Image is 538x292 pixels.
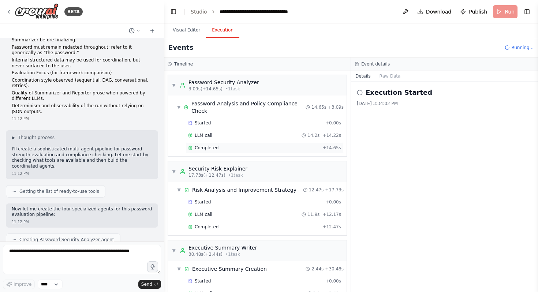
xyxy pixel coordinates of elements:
div: [DATE] 3:34:02 PM [357,101,532,106]
span: Creating Password Security Analyzer agent [19,237,114,243]
span: + 0.00s [325,120,341,126]
h3: Event details [361,61,390,67]
span: 11.9s [307,211,320,217]
button: Download [414,5,455,18]
div: 11:12 PM [12,171,152,176]
span: Started [195,120,211,126]
span: Improve [14,281,31,287]
span: ▼ [177,187,181,193]
p: Determinism and observability of the run without relying on JSON outputs. [12,103,152,115]
p: Evaluation Focus (for framework comparison) [12,70,152,76]
span: + 14.22s [322,132,341,138]
span: + 17.73s [325,187,344,193]
h2: Execution Started [366,87,432,98]
div: Risk Analysis and Improvement Strategy [192,186,296,194]
button: Execution [206,23,239,38]
button: Visual Editor [167,23,206,38]
div: Executive Summary Creation [192,265,267,273]
p: Password must remain redacted throughout; refer to it generically as “the password.” [12,45,152,56]
div: 11:12 PM [12,116,152,121]
span: ▼ [172,169,176,175]
span: + 30.48s [325,266,344,272]
button: Click to speak your automation idea [147,261,158,272]
span: + 14.65s [322,145,341,151]
span: + 0.00s [325,278,341,284]
span: + 3.09s [328,104,344,110]
span: LLM call [195,132,212,138]
img: Logo [15,3,59,20]
div: Password Analysis and Policy Compliance Check [191,100,306,115]
span: Completed [195,224,218,230]
span: + 0.00s [325,199,341,205]
span: Completed [195,145,218,151]
button: Hide left sidebar [168,7,179,17]
span: + 12.17s [322,211,341,217]
p: I'll create a sophisticated multi-agent pipeline for password strength evaluation and compliance ... [12,146,152,169]
span: Started [195,199,211,205]
span: Getting the list of ready-to-use tools [19,188,99,194]
button: Raw Data [375,71,405,81]
span: • 1 task [225,251,240,257]
span: 30.48s (+2.44s) [188,251,223,257]
span: 3.09s (+14.65s) [188,86,223,92]
button: Details [351,71,375,81]
span: ▼ [177,104,181,110]
nav: breadcrumb [191,8,302,15]
span: • 1 task [228,172,243,178]
div: 11:12 PM [12,219,152,225]
button: Publish [457,5,490,18]
h2: Events [168,42,193,53]
button: ▶Thought process [12,135,55,141]
p: Coordination style observed (sequential, DAG, conversational, retries). [12,78,152,89]
button: Send [138,280,161,289]
span: 17.73s (+12.47s) [188,172,225,178]
span: Running... [511,45,534,50]
span: Publish [469,8,487,15]
span: ▼ [172,248,176,254]
span: 14.2s [307,132,320,138]
div: BETA [64,7,83,16]
span: • 1 task [225,86,240,92]
span: 2.44s [311,266,324,272]
span: ▶ [12,135,15,141]
a: Studio [191,9,207,15]
span: 14.65s [311,104,326,110]
button: Start a new chat [146,26,158,35]
div: Password Security Analyzer [188,79,259,86]
span: ▼ [177,266,181,272]
span: 12.47s [309,187,324,193]
p: Internal structured data may be used for coordination, but never surfaced to the user. [12,57,152,69]
span: Send [141,281,152,287]
span: Thought process [18,135,55,141]
p: Quality of Summarizer and Reporter prose when powered by different LLMs. [12,90,152,102]
h3: Timeline [174,61,193,67]
p: Now let me create the four specialized agents for this password evaluation pipeline: [12,206,152,218]
button: Switch to previous chat [126,26,143,35]
div: Security Risk Explainer [188,165,247,172]
span: LLM call [195,211,212,217]
button: Improve [3,280,35,289]
span: Started [195,278,211,284]
span: ▼ [172,82,176,88]
button: Show right sidebar [522,7,532,17]
span: Download [426,8,452,15]
div: Executive Summary Writer [188,244,257,251]
span: + 12.47s [322,224,341,230]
